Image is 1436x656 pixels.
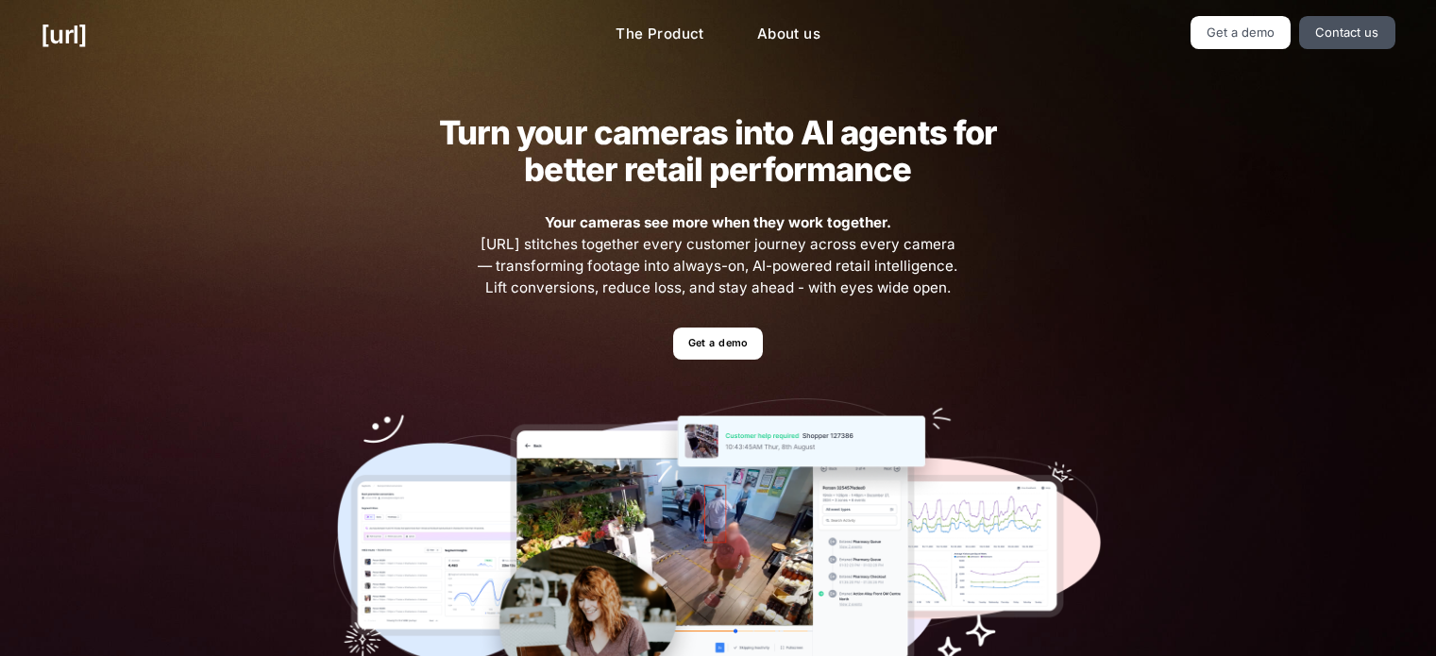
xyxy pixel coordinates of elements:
[742,16,836,53] a: About us
[476,212,961,298] span: [URL] stitches together every customer journey across every camera — transforming footage into al...
[600,16,719,53] a: The Product
[41,16,87,53] a: [URL]
[673,328,763,361] a: Get a demo
[545,213,891,231] strong: Your cameras see more when they work together.
[1299,16,1395,49] a: Contact us
[409,114,1026,188] h2: Turn your cameras into AI agents for better retail performance
[1191,16,1292,49] a: Get a demo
